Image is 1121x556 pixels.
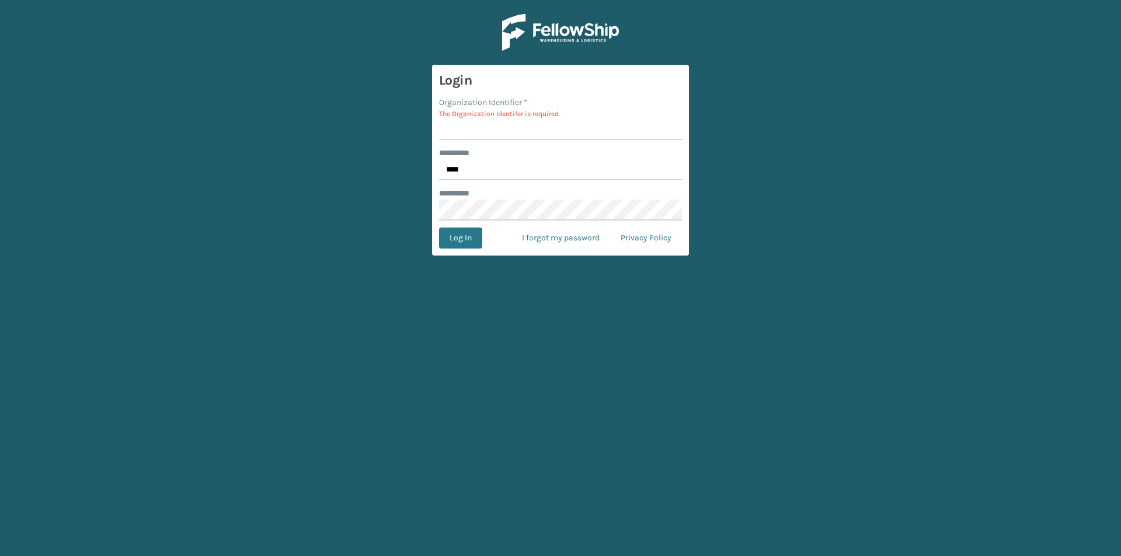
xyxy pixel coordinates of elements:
a: Privacy Policy [610,228,682,249]
a: I forgot my password [511,228,610,249]
button: Log In [439,228,482,249]
label: Organization Identifier [439,96,527,109]
p: The Organization Identifer is required. [439,109,682,119]
img: Logo [502,14,619,51]
h3: Login [439,72,682,89]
